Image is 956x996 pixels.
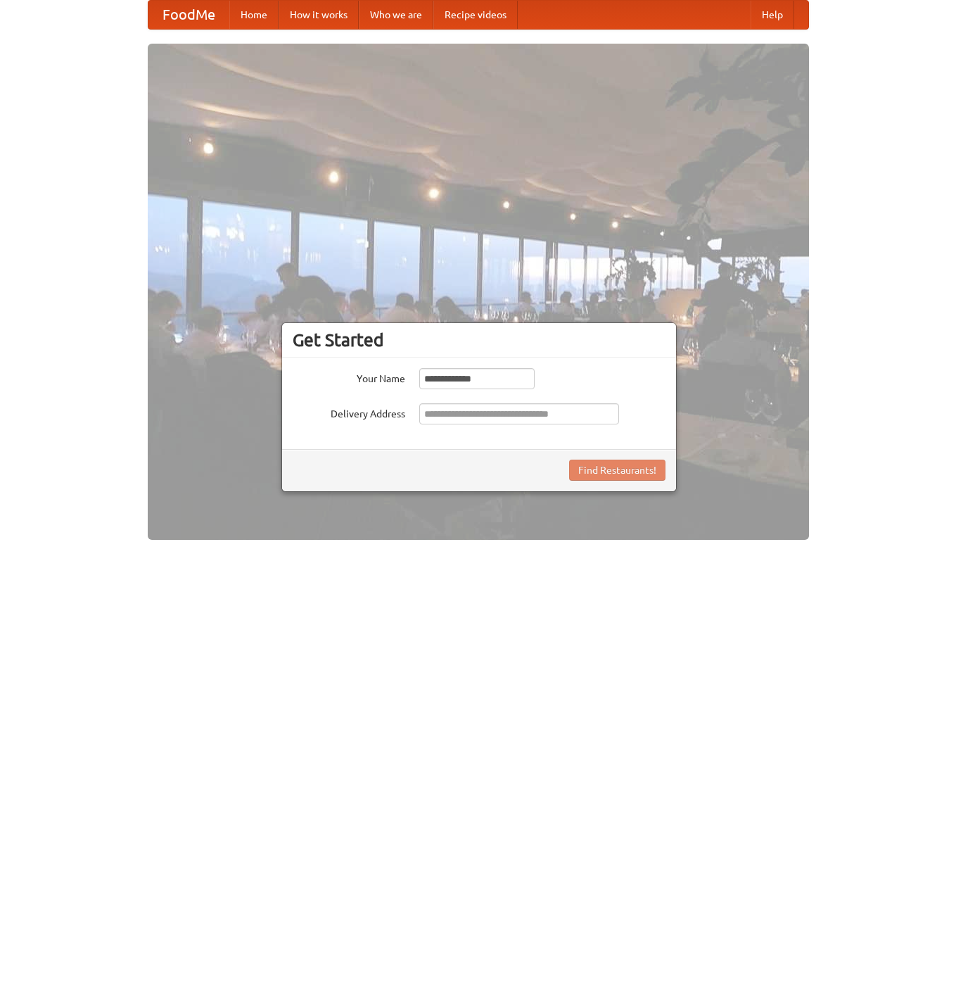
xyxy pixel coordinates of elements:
[293,403,405,421] label: Delivery Address
[229,1,279,29] a: Home
[293,329,665,351] h3: Get Started
[293,368,405,386] label: Your Name
[279,1,359,29] a: How it works
[148,1,229,29] a: FoodMe
[569,460,665,481] button: Find Restaurants!
[751,1,794,29] a: Help
[359,1,433,29] a: Who we are
[433,1,518,29] a: Recipe videos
